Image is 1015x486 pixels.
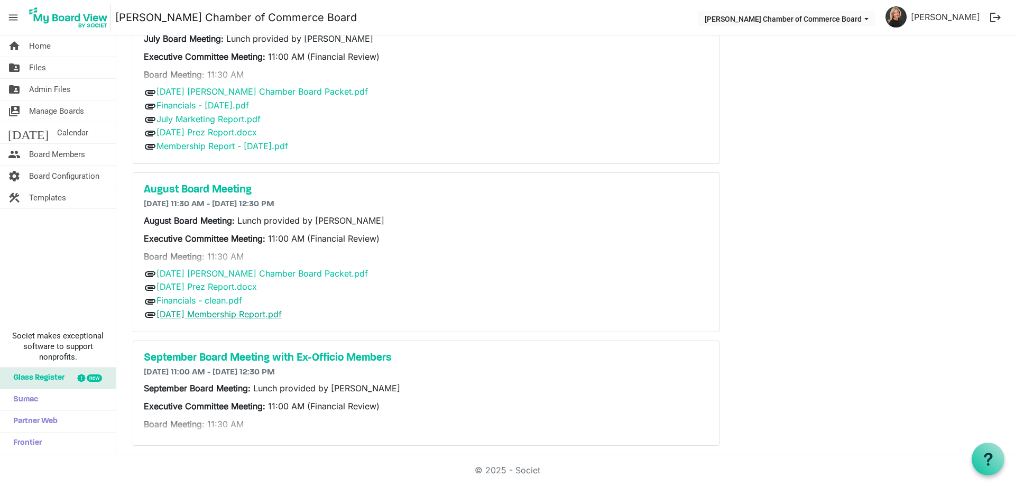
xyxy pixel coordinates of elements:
h6: [DATE] 11:30 AM - [DATE] 12:30 PM [144,199,708,209]
p: : 11:30 AM [144,250,708,263]
div: new [87,374,102,382]
p: 11:00 AM (Financial Review) [144,232,708,245]
a: August Board Meeting [144,184,708,196]
p: Lunch provided by [PERSON_NAME] [144,32,708,45]
span: Board Members [29,144,85,165]
span: attachment [144,140,156,153]
h6: [DATE] 11:00 AM - [DATE] 12:30 PM [144,368,708,378]
a: © 2025 - Societ [475,465,540,475]
strong: Board Meeting [144,419,202,429]
span: Societ makes exceptional software to support nonprofits. [5,331,111,362]
strong: Board Meeting [144,69,202,80]
span: folder_shared [8,57,21,78]
p: 11:00 AM (Financial Review) [144,400,708,412]
span: Frontier [8,433,42,454]
span: home [8,35,21,57]
a: July Marketing Report.pdf [156,114,261,124]
span: attachment [144,308,156,321]
a: Membership Report - [DATE].pdf [156,141,288,151]
span: folder_shared [8,79,21,100]
span: attachment [144,113,156,126]
span: Templates [29,187,66,208]
a: [PERSON_NAME] [907,6,984,27]
strong: August Board Meeting: [144,215,237,226]
span: people [8,144,21,165]
a: [PERSON_NAME] Chamber of Commerce Board [115,7,357,28]
span: Sumac [8,389,38,410]
span: Home [29,35,51,57]
a: [DATE] [PERSON_NAME] Chamber Board Packet.pdf [156,86,368,97]
strong: July Board Meeting: [144,33,226,44]
span: switch_account [8,100,21,122]
a: My Board View Logo [26,4,115,31]
p: Lunch provided by [PERSON_NAME] [144,382,708,395]
span: Files [29,57,46,78]
a: [DATE] Prez Report.docx [156,127,257,137]
span: attachment [144,127,156,140]
span: attachment [144,86,156,99]
span: attachment [144,295,156,308]
strong: Executive Committee Meeting: [144,51,265,62]
span: Board Configuration [29,166,99,187]
a: [DATE] Prez Report.docx [156,281,257,292]
span: Calendar [57,122,88,143]
p: : 11:30 AM [144,68,708,81]
span: attachment [144,281,156,294]
button: Sherman Chamber of Commerce Board dropdownbutton [698,11,875,26]
button: logout [984,6,1007,29]
span: Partner Web [8,411,58,432]
span: [DATE] [8,122,49,143]
strong: Board Meeting [144,251,202,262]
a: September Board Meeting with Ex-Officio Members [144,352,708,364]
strong: Executive Committee Meeting: [144,233,265,244]
strong: September Board Meeting: [144,383,253,393]
img: My Board View Logo [26,4,111,31]
span: settings [8,166,21,187]
span: Glass Register [8,368,64,389]
a: [DATE] Membership Report.pdf [156,309,282,319]
a: Financials - [DATE].pdf [156,100,249,111]
p: : 11:30 AM [144,418,708,430]
span: attachment [144,268,156,280]
a: Financials - clean.pdf [156,295,242,306]
p: 11:00 AM (Financial Review) [144,50,708,63]
span: Manage Boards [29,100,84,122]
strong: Executive Committee Meeting: [144,401,265,411]
p: Lunch provided by [PERSON_NAME] [144,214,708,227]
span: Admin Files [29,79,71,100]
span: attachment [144,100,156,113]
span: construction [8,187,21,208]
a: [DATE] [PERSON_NAME] Chamber Board Packet.pdf [156,268,368,279]
span: menu [3,7,23,27]
img: WfgB7xUU-pTpzysiyPuerDZWO0TSVYBtnLUbeh_pkJavvnlQxF0dDtG7PE52sL_hrjAiP074YdltlFNJKtt8bw_thumb.png [885,6,907,27]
